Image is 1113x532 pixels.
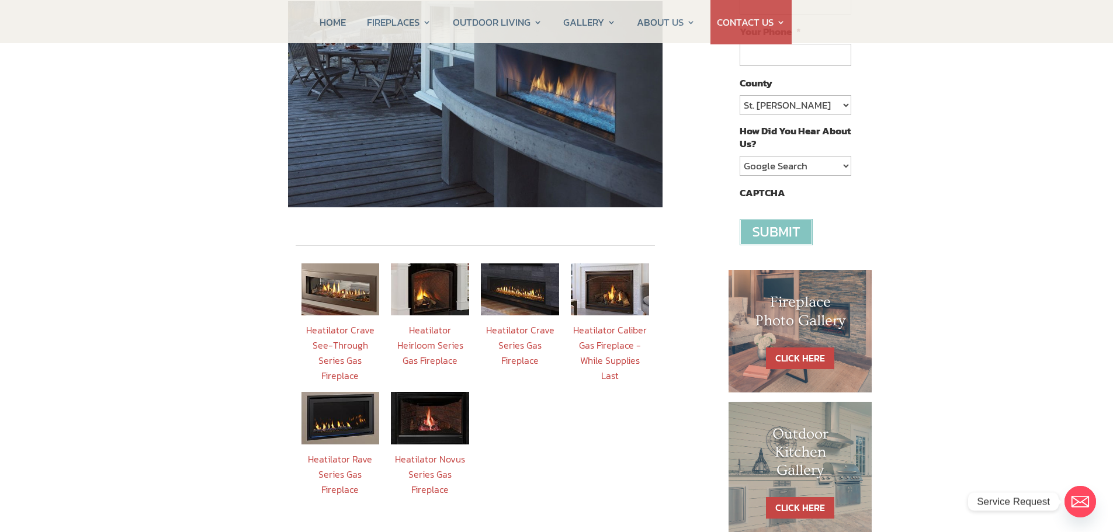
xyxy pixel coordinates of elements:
input: Submit [740,219,813,245]
h1: Fireplace Photo Gallery [752,293,849,335]
label: County [740,77,772,89]
label: CAPTCHA [740,186,785,199]
a: Heatilator Rave Series Gas Fireplace [308,452,372,496]
a: Heatilator Crave See-Through Series Gas Fireplace [306,323,375,383]
img: HTL-Novus-42in-gas-fireplace_195x177 [391,392,469,444]
a: Heatilator Caliber Gas Fireplace - While Supplies Last [573,323,647,383]
img: HTL-gasFP-Crave48ST-Illusion-AmberGlass-Logs-195x177 [301,263,380,315]
img: Crave60_GettyImages-151573744_sideregister_195x177 [481,263,559,315]
h1: Outdoor Kitchen Gallery [752,425,849,486]
a: Heatilator Novus Series Gas Fireplace [395,452,465,496]
a: Heatilator Crave Series Gas Fireplace [486,323,554,367]
a: CLICK HERE [766,347,834,369]
img: HTL_gasFP_Heirloom36-NB_195x177 [391,263,469,315]
a: Email [1065,486,1096,517]
a: Heatilator Heirloom Series Gas Fireplace [397,323,463,367]
a: CLICK HERE [766,497,834,519]
img: 14_CAL42X-WB_BronzeCam-Front_2977_195x155 [571,263,649,315]
label: How Did You Hear About Us? [740,124,851,150]
img: HTL_Rave32_195x177 [301,392,380,444]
